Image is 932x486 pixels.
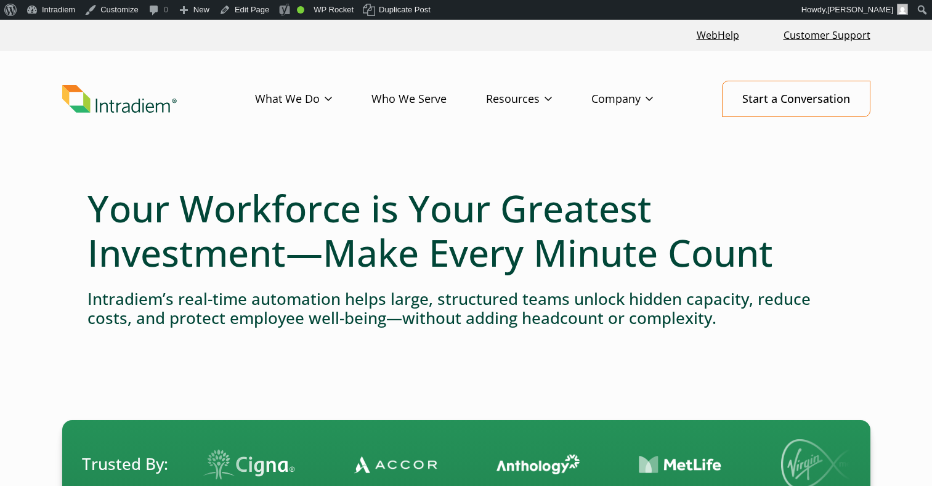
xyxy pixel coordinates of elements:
a: Who We Serve [371,81,486,117]
img: Intradiem [62,85,177,113]
a: Link opens in a new window [692,22,744,49]
a: What We Do [255,81,371,117]
a: Customer Support [779,22,875,49]
span: [PERSON_NAME] [827,5,893,14]
h1: Your Workforce is Your Greatest Investment—Make Every Minute Count [87,186,845,275]
span: Trusted By: [82,453,168,476]
a: Resources [486,81,591,117]
img: Contact Center Automation MetLife Logo [639,455,722,474]
div: Good [297,6,304,14]
a: Company [591,81,692,117]
a: Start a Conversation [722,81,870,117]
a: Link to homepage of Intradiem [62,85,255,113]
img: Contact Center Automation Accor Logo [354,455,437,474]
h4: Intradiem’s real-time automation helps large, structured teams unlock hidden capacity, reduce cos... [87,290,845,328]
